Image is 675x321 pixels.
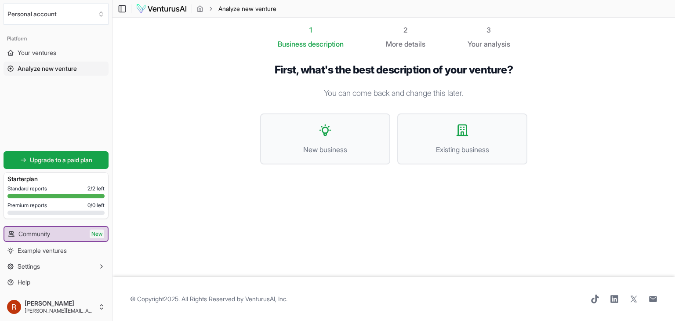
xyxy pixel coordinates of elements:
span: description [308,40,344,48]
a: Upgrade to a paid plan [4,151,109,169]
h1: First, what's the best description of your venture? [260,63,527,77]
button: Existing business [397,113,527,164]
span: [PERSON_NAME] [25,299,94,307]
span: Community [18,230,50,238]
span: New [90,230,104,238]
span: More [386,39,403,49]
span: 2 / 2 left [87,185,105,192]
span: 0 / 0 left [87,202,105,209]
span: Analyze new venture [218,4,276,13]
span: Business [278,39,306,49]
span: details [404,40,425,48]
p: You can come back and change this later. [260,87,527,99]
span: Help [18,278,30,287]
span: Your [468,39,482,49]
span: Existing business [407,144,518,155]
div: 1 [278,25,344,35]
button: Settings [4,259,109,274]
a: Analyze new venture [4,62,109,76]
img: logo [136,4,187,14]
h3: Starter plan [7,175,105,183]
span: Your ventures [18,48,56,57]
span: Standard reports [7,185,47,192]
a: Help [4,275,109,289]
button: New business [260,113,390,164]
span: Premium reports [7,202,47,209]
span: analysis [484,40,510,48]
span: New business [270,144,381,155]
span: Example ventures [18,246,67,255]
button: [PERSON_NAME][PERSON_NAME][EMAIL_ADDRESS][DOMAIN_NAME] [4,296,109,317]
span: © Copyright 2025 . All Rights Reserved by . [130,295,287,303]
div: 3 [468,25,510,35]
img: ACg8ocLZx6W57YNTNmUho0ijLgOB2vv4V0se1U1zwumS3MnnJpWWCQ=s96-c [7,300,21,314]
div: 2 [386,25,425,35]
a: VenturusAI, Inc [245,295,286,303]
span: Settings [18,262,40,271]
button: Select an organization [4,4,109,25]
span: Analyze new venture [18,64,77,73]
span: Upgrade to a paid plan [30,156,92,164]
a: Your ventures [4,46,109,60]
nav: breadcrumb [196,4,276,13]
div: Platform [4,32,109,46]
span: [PERSON_NAME][EMAIL_ADDRESS][DOMAIN_NAME] [25,307,94,314]
a: Example ventures [4,244,109,258]
a: CommunityNew [4,227,108,241]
